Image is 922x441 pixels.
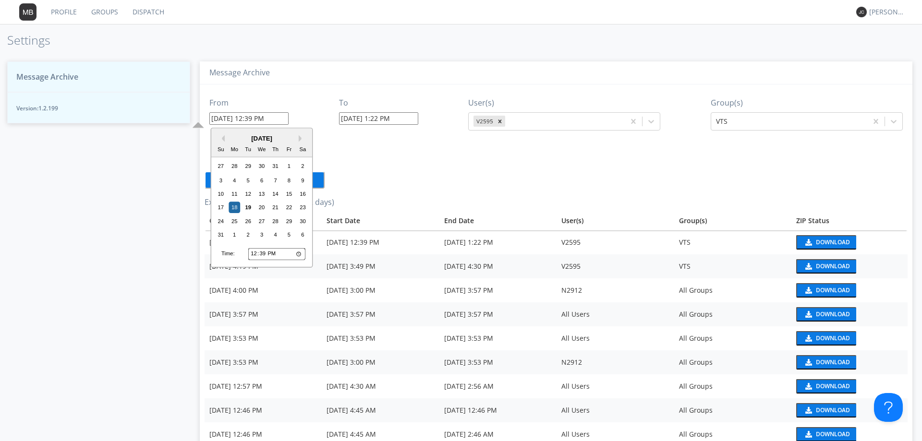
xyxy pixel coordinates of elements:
div: Choose Saturday, August 23rd, 2025 [297,202,309,214]
div: Download [816,359,850,365]
div: [DATE] 3:00 PM [327,286,434,295]
button: Download [796,307,856,322]
div: All Groups [679,334,787,343]
div: [DATE] 1:22 PM [444,238,552,247]
button: Version:1.2.199 [7,92,190,123]
div: [DATE] 3:53 PM [327,334,434,343]
th: Toggle SortBy [439,211,557,230]
input: Time [248,248,305,260]
div: Sa [297,144,309,155]
div: Download [816,311,850,317]
div: Download [816,287,850,293]
div: [DATE] 2:46 AM [444,429,552,439]
div: [DATE] 3:53 PM [444,334,552,343]
div: Choose Monday, August 18th, 2025 [229,202,240,214]
div: All Users [561,429,669,439]
div: Download [816,239,850,245]
h3: User(s) [468,99,660,107]
div: Choose Tuesday, July 29th, 2025 [243,161,254,172]
div: [DATE] 2:56 AM [444,381,552,391]
div: Remove V2595 [495,116,505,127]
th: Toggle SortBy [791,211,908,230]
div: Choose Tuesday, September 2nd, 2025 [243,229,254,241]
div: Choose Monday, August 25th, 2025 [229,215,240,227]
div: All Groups [679,286,787,295]
div: [DATE] 12:39 PM [327,238,434,247]
div: [DATE] 3:00 PM [327,358,434,367]
div: Choose Monday, July 28th, 2025 [229,161,240,172]
a: download media buttonDownload [796,403,903,417]
div: [DATE] 4:45 AM [327,429,434,439]
div: N2912 [561,286,669,295]
iframe: Toggle Customer Support [874,393,903,422]
a: download media buttonDownload [796,379,903,393]
div: Choose Sunday, August 31st, 2025 [215,229,227,241]
h3: Message Archive [209,69,903,77]
div: Choose Saturday, September 6th, 2025 [297,229,309,241]
div: Choose Thursday, July 31st, 2025 [270,161,281,172]
div: Choose Friday, August 15th, 2025 [283,188,295,200]
div: Choose Saturday, August 30th, 2025 [297,215,309,227]
span: Version: 1.2.199 [16,104,181,112]
a: download media buttonDownload [796,259,903,274]
div: Choose Sunday, August 24th, 2025 [215,215,227,227]
div: Choose Wednesday, August 13th, 2025 [256,188,267,200]
div: Th [270,144,281,155]
img: 373638.png [19,3,36,21]
div: [DATE] 4:00 PM [209,286,317,295]
a: download media buttonDownload [796,355,903,369]
div: Choose Wednesday, August 27th, 2025 [256,215,267,227]
div: [DATE] 3:49 PM [327,262,434,271]
span: Message Archive [16,72,78,83]
div: [DATE] 4:30 PM [444,262,552,271]
div: Choose Thursday, August 28th, 2025 [270,215,281,227]
div: Choose Thursday, September 4th, 2025 [270,229,281,241]
button: Download [796,403,856,417]
div: [DATE] 3:57 PM [209,310,317,319]
div: [DATE] 4:19 PM [209,262,317,271]
div: [DATE] 3:57 PM [444,310,552,319]
button: Download [796,379,856,393]
div: Choose Thursday, August 14th, 2025 [270,188,281,200]
div: Choose Sunday, July 27th, 2025 [215,161,227,172]
div: [PERSON_NAME] * [869,7,905,17]
div: [DATE] 12:57 PM [209,381,317,391]
div: Choose Tuesday, August 5th, 2025 [243,175,254,186]
div: All Groups [679,310,787,319]
div: Tu [243,144,254,155]
div: All Groups [679,358,787,367]
img: download media button [804,383,812,390]
div: [DATE] [211,134,312,143]
div: Choose Saturday, August 2nd, 2025 [297,161,309,172]
div: Choose Monday, September 1st, 2025 [229,229,240,241]
div: Choose Wednesday, August 20th, 2025 [256,202,267,214]
a: download media buttonDownload [796,307,903,322]
div: Choose Wednesday, August 6th, 2025 [256,175,267,186]
a: download media buttonDownload [796,283,903,298]
div: V2595 [561,262,669,271]
img: download media button [804,407,812,414]
div: Choose Friday, August 22nd, 2025 [283,202,295,214]
th: Toggle SortBy [205,211,322,230]
div: All Groups [679,405,787,415]
div: V2595 [561,238,669,247]
div: Time: [221,250,235,258]
div: All Users [561,310,669,319]
div: Choose Sunday, August 10th, 2025 [215,188,227,200]
div: Choose Tuesday, August 12th, 2025 [243,188,254,200]
div: Choose Friday, August 29th, 2025 [283,215,295,227]
div: Choose Wednesday, July 30th, 2025 [256,161,267,172]
div: All Users [561,334,669,343]
div: Download [816,407,850,413]
div: [DATE] 12:46 PM [209,405,317,415]
div: Choose Friday, September 5th, 2025 [283,229,295,241]
div: [DATE] 3:53 PM [444,358,552,367]
div: Mo [229,144,240,155]
img: download media button [804,239,812,246]
div: Choose Tuesday, August 19th, 2025 [243,202,254,214]
th: Toggle SortBy [322,211,439,230]
h3: From [209,99,289,107]
button: Download [796,331,856,346]
img: download media button [804,287,812,294]
img: download media button [804,311,812,318]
